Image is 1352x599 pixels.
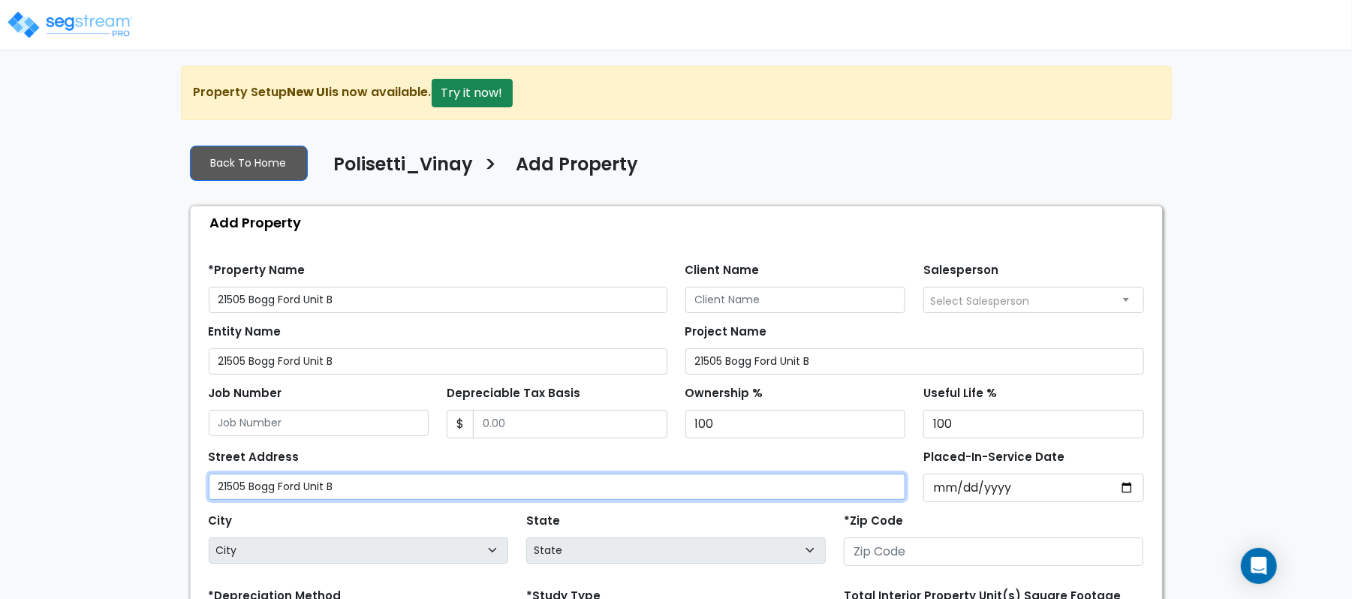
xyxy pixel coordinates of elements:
label: *Zip Code [844,513,903,530]
input: Entity Name [209,348,667,375]
label: State [526,513,560,530]
a: Polisetti_Vinay [323,154,474,185]
input: Property Name [209,287,667,313]
label: Job Number [209,385,282,402]
input: Ownership % [685,410,906,438]
label: Project Name [685,324,767,341]
span: $ [447,410,474,438]
input: Project Name [685,348,1144,375]
input: 0.00 [473,410,667,438]
strong: New UI [288,83,330,101]
label: Ownership % [685,385,763,402]
a: Back To Home [190,146,308,181]
label: *Property Name [209,262,306,279]
label: Street Address [209,449,300,466]
input: Client Name [685,287,906,313]
input: Useful Life % [923,410,1144,438]
a: Add Property [505,154,639,185]
label: Client Name [685,262,760,279]
label: Placed-In-Service Date [923,449,1064,466]
label: Entity Name [209,324,282,341]
h3: > [485,152,498,182]
input: Street Address [209,474,906,500]
label: City [209,513,233,530]
button: Try it now! [432,79,513,107]
img: logo_pro_r.png [6,10,134,40]
div: Property Setup is now available. [181,66,1172,120]
input: Zip Code [844,537,1143,566]
input: Job Number [209,410,429,436]
label: Useful Life % [923,385,997,402]
label: Depreciable Tax Basis [447,385,580,402]
div: Add Property [198,206,1162,239]
div: Open Intercom Messenger [1241,548,1277,584]
label: Salesperson [923,262,998,279]
h4: Polisetti_Vinay [334,154,474,179]
span: Select Salesperson [930,293,1029,309]
h4: Add Property [516,154,639,179]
